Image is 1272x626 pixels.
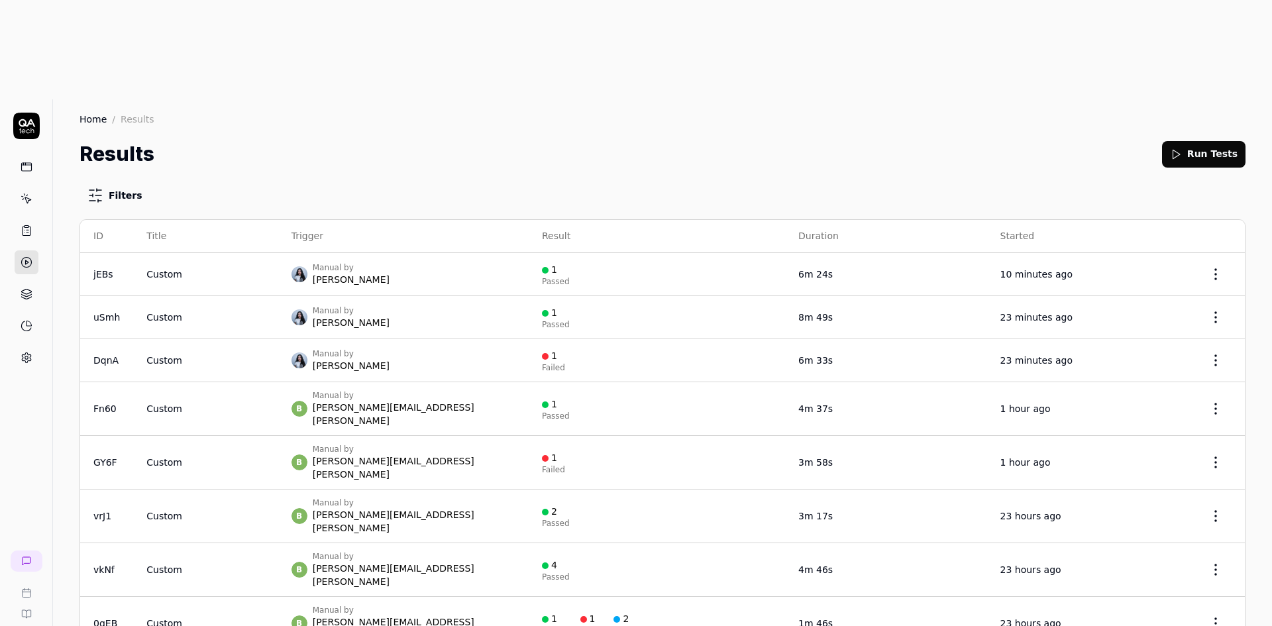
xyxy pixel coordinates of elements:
div: Failed [542,466,565,474]
h1: Results [79,139,154,169]
span: b [291,508,307,524]
div: Failed [542,364,565,372]
div: Passed [542,519,570,527]
div: Passed [542,321,570,329]
a: GY6F [93,457,117,468]
div: [PERSON_NAME] [313,273,390,286]
time: 3m 58s [798,457,833,468]
span: Custom [146,355,182,366]
div: Manual by [313,444,515,454]
div: 1 [551,264,557,276]
div: [PERSON_NAME][EMAIL_ADDRESS][PERSON_NAME] [313,454,515,481]
div: 1 [590,613,596,625]
div: 1 [551,613,557,625]
time: 4m 37s [798,403,833,414]
span: b [291,401,307,417]
img: d3b8c0a4-b2ec-4016-942c-38cd9e66fe47.jpg [291,309,307,325]
a: Home [79,113,107,126]
span: b [291,562,307,578]
div: Manual by [313,305,390,316]
div: [PERSON_NAME][EMAIL_ADDRESS][PERSON_NAME] [313,401,515,427]
a: Documentation [5,598,47,619]
a: vkNf [93,564,115,575]
time: 1 hour ago [1000,457,1051,468]
div: Passed [542,412,570,420]
span: Custom [146,312,182,323]
img: d3b8c0a4-b2ec-4016-942c-38cd9e66fe47.jpg [291,266,307,282]
th: Started [987,220,1187,253]
div: [PERSON_NAME][EMAIL_ADDRESS][PERSON_NAME] [313,562,515,588]
a: DqnA [93,355,119,366]
time: 6m 33s [798,355,833,366]
a: Fn60 [93,403,117,414]
div: Manual by [313,551,515,562]
time: 4m 46s [798,564,833,575]
time: 8m 49s [798,312,833,323]
button: Filters [79,182,150,209]
div: Manual by [313,605,515,615]
div: 4 [551,560,557,572]
th: ID [80,220,133,253]
a: New conversation [11,550,42,572]
div: Manual by [313,390,515,401]
div: Manual by [313,262,390,273]
span: Custom [146,403,182,414]
div: 1 [551,350,557,362]
span: Custom [146,269,182,280]
th: Result [529,220,785,253]
span: Custom [146,457,182,468]
a: uSmh [93,312,120,323]
div: 2 [551,506,557,518]
a: vrJ1 [93,511,111,521]
time: 3m 17s [798,511,833,521]
time: 23 minutes ago [1000,355,1073,366]
div: [PERSON_NAME] [313,316,390,329]
span: Custom [146,564,182,575]
th: Duration [785,220,987,253]
div: / [112,113,115,126]
div: Passed [542,278,570,286]
div: 1 [551,399,557,411]
th: Trigger [278,220,529,253]
div: Results [121,113,154,126]
div: Manual by [313,348,390,359]
time: 23 hours ago [1000,564,1061,575]
div: 1 [551,307,557,319]
a: Book a call with us [5,577,47,598]
time: 23 hours ago [1000,511,1061,521]
th: Title [133,220,278,253]
div: Passed [542,573,570,581]
time: 23 minutes ago [1000,312,1073,323]
img: d3b8c0a4-b2ec-4016-942c-38cd9e66fe47.jpg [291,352,307,368]
time: 10 minutes ago [1000,269,1073,280]
time: 6m 24s [798,269,833,280]
span: Custom [146,511,182,521]
a: jEBs [93,269,113,280]
span: b [291,454,307,470]
div: [PERSON_NAME] [313,359,390,372]
div: 2 [623,613,629,625]
time: 1 hour ago [1000,403,1051,414]
div: [PERSON_NAME][EMAIL_ADDRESS][PERSON_NAME] [313,508,515,535]
div: 1 [551,452,557,464]
div: Manual by [313,497,515,508]
button: Run Tests [1162,141,1245,168]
